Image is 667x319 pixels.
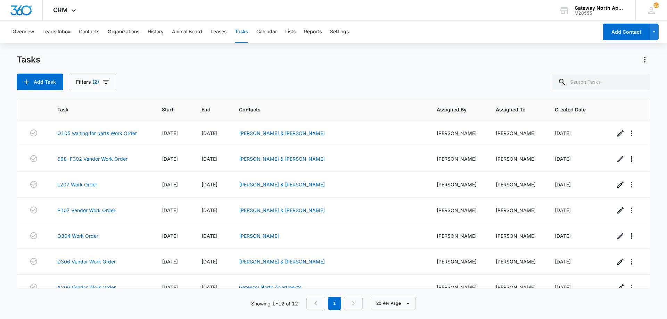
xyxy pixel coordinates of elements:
span: [DATE] [555,207,571,213]
a: L207 Work Order [57,181,97,188]
a: [PERSON_NAME] & [PERSON_NAME] [239,182,325,187]
span: [DATE] [162,259,178,265]
a: [PERSON_NAME] & [PERSON_NAME] [239,259,325,265]
span: [DATE] [201,130,217,136]
div: notifications count [653,2,659,8]
span: Task [57,106,135,113]
span: [DATE] [555,182,571,187]
p: Showing 1-12 of 12 [251,300,298,307]
span: [DATE] [201,182,217,187]
span: [DATE] [555,259,571,265]
span: [DATE] [201,284,217,290]
div: [PERSON_NAME] [496,258,538,265]
span: [DATE] [162,156,178,162]
div: [PERSON_NAME] [437,207,479,214]
span: [DATE] [162,182,178,187]
button: Leases [211,21,227,43]
button: Filters(2) [69,74,116,90]
div: [PERSON_NAME] [437,155,479,162]
button: Actions [639,54,650,65]
h1: Tasks [17,54,40,65]
a: [PERSON_NAME] [239,233,279,239]
span: [DATE] [555,156,571,162]
input: Search Tasks [552,74,650,90]
a: P107 Vendor Work Order [57,207,115,214]
button: Add Contact [603,24,650,40]
span: End [201,106,212,113]
a: Q304 Work Order [57,232,98,240]
span: CRM [53,6,68,14]
button: History [148,21,164,43]
a: A206 Vendor Work Order [57,284,116,291]
button: Tasks [235,21,248,43]
div: [PERSON_NAME] [496,207,538,214]
button: Overview [13,21,34,43]
span: Assigned By [437,106,469,113]
button: Calendar [256,21,277,43]
span: [DATE] [162,130,178,136]
span: Start [162,106,175,113]
a: 598-F302 Vendor Work Order [57,155,127,162]
span: Assigned To [496,106,528,113]
div: [PERSON_NAME] [437,129,479,137]
span: [DATE] [555,284,571,290]
button: Reports [304,21,322,43]
div: [PERSON_NAME] [437,284,479,291]
a: [PERSON_NAME] & [PERSON_NAME] [239,130,325,136]
span: Created Date [555,106,588,113]
button: Leads Inbox [42,21,71,43]
button: Organizations [108,21,139,43]
span: [DATE] [201,259,217,265]
a: [PERSON_NAME] & [PERSON_NAME] [239,207,325,213]
button: Settings [330,21,349,43]
div: [PERSON_NAME] [496,155,538,162]
span: [DATE] [555,130,571,136]
div: [PERSON_NAME] [437,181,479,188]
a: D306 Vendor Work Order [57,258,116,265]
span: [DATE] [555,233,571,239]
button: Add Task [17,74,63,90]
a: [PERSON_NAME] & [PERSON_NAME] [239,156,325,162]
span: [DATE] [162,284,178,290]
span: [DATE] [162,207,178,213]
span: [DATE] [201,233,217,239]
div: [PERSON_NAME] [496,129,538,137]
div: [PERSON_NAME] [496,284,538,291]
span: [DATE] [201,156,217,162]
div: [PERSON_NAME] [496,232,538,240]
div: account id [575,11,625,16]
a: O105 waiting for parts Work Order [57,129,137,137]
div: account name [575,5,625,11]
span: Contacts [239,106,410,113]
button: Contacts [79,21,99,43]
em: 1 [328,297,341,310]
div: [PERSON_NAME] [437,232,479,240]
div: [PERSON_NAME] [496,181,538,188]
span: 13 [653,2,659,8]
span: (2) [92,79,99,84]
span: [DATE] [201,207,217,213]
button: Lists [285,21,296,43]
button: Animal Board [172,21,202,43]
a: Gateway North Apartments [239,284,302,290]
span: [DATE] [162,233,178,239]
button: 20 Per Page [371,297,416,310]
nav: Pagination [306,297,363,310]
div: [PERSON_NAME] [437,258,479,265]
